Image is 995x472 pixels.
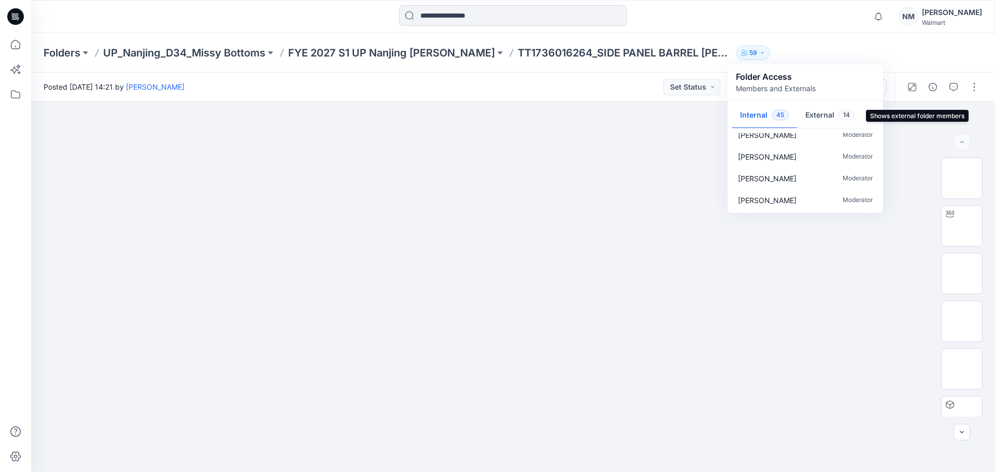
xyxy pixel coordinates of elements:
div: Walmart [922,19,982,26]
p: Sang Dinh [738,195,797,206]
button: External [797,103,863,129]
p: Moderator [843,151,873,162]
p: Hailey Monnig [738,151,797,162]
p: Alanna Lizun [738,173,797,184]
div: NM [899,7,918,26]
span: 14 [838,110,855,120]
p: Members and Externals [736,83,816,94]
p: TT1736016264_SIDE PANEL BARREL [PERSON_NAME] [DATE] [518,46,732,60]
p: Folder Access [736,70,816,83]
p: Moderator [843,130,873,140]
a: [PERSON_NAME]Moderator [730,189,881,211]
span: Posted [DATE] 14:21 by [44,81,184,92]
button: Details [925,79,941,95]
a: [PERSON_NAME] [126,82,184,91]
div: [PERSON_NAME] [922,6,982,19]
a: [PERSON_NAME]Moderator [730,167,881,189]
p: 59 [749,47,757,59]
a: Folders [44,46,80,60]
button: Internal [732,103,797,129]
p: Moderator [843,173,873,184]
span: 45 [772,110,789,120]
button: 59 [736,46,770,60]
a: [PERSON_NAME]Moderator [730,146,881,167]
a: [PERSON_NAME]Moderator [730,124,881,146]
p: Rochelle La Fortune [738,130,797,140]
p: Moderator [843,195,873,206]
a: FYE 2027 S1 UP Nanjing [PERSON_NAME] [288,46,495,60]
a: UP_Nanjing_D34_Missy Bottoms [103,46,265,60]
